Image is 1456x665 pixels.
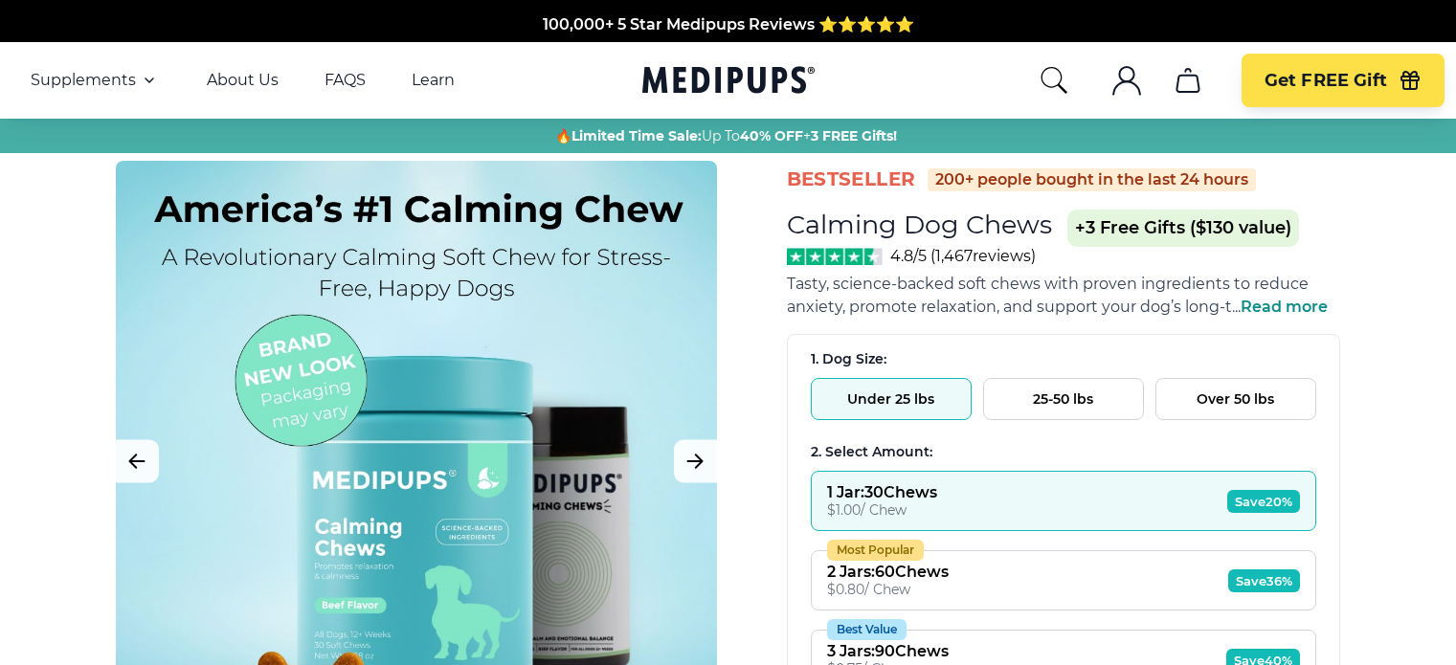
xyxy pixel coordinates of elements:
span: 100,000+ 5 Star Medipups Reviews ⭐️⭐️⭐️⭐️⭐️ [543,11,914,29]
div: 1 Jar : 30 Chews [827,483,937,501]
span: +3 Free Gifts ($130 value) [1067,210,1299,247]
span: 4.8/5 ( 1,467 reviews) [890,247,1036,265]
button: Over 50 lbs [1155,378,1316,420]
div: 3 Jars : 90 Chews [827,642,949,660]
button: 1 Jar:30Chews$1.00/ ChewSave20% [811,471,1316,531]
span: Supplements [31,71,136,90]
button: Get FREE Gift [1242,54,1445,107]
button: search [1039,65,1069,96]
span: Save 20% [1227,490,1300,513]
a: Learn [412,71,455,90]
div: Most Popular [827,540,924,561]
span: Made In The [GEOGRAPHIC_DATA] from domestic & globally sourced ingredients [410,33,1046,52]
h1: Calming Dog Chews [787,209,1052,240]
div: 200+ people bought in the last 24 hours [928,168,1256,191]
div: Best Value [827,619,907,640]
span: ... [1232,298,1328,316]
a: About Us [207,71,279,90]
span: Get FREE Gift [1265,70,1387,92]
div: 1. Dog Size: [811,350,1316,368]
span: Tasty, science-backed soft chews with proven ingredients to reduce [787,275,1309,293]
div: 2. Select Amount: [811,443,1316,461]
span: BestSeller [787,166,916,192]
span: 🔥 Up To + [555,126,897,145]
button: Supplements [31,69,161,92]
div: $ 0.80 / Chew [827,581,949,598]
div: 2 Jars : 60 Chews [827,563,949,581]
button: cart [1165,57,1211,103]
img: Stars - 4.8 [787,248,884,265]
div: $ 1.00 / Chew [827,501,937,519]
a: Medipups [642,62,815,101]
a: FAQS [325,71,366,90]
button: account [1104,57,1150,103]
span: Read more [1241,298,1328,316]
span: Save 36% [1228,569,1300,592]
button: Under 25 lbs [811,378,972,420]
button: Most Popular2 Jars:60Chews$0.80/ ChewSave36% [811,550,1316,610]
button: Previous Image [116,440,159,483]
span: anxiety, promote relaxation, and support your dog’s long-t [787,298,1232,316]
button: Next Image [674,440,717,483]
button: 25-50 lbs [983,378,1144,420]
